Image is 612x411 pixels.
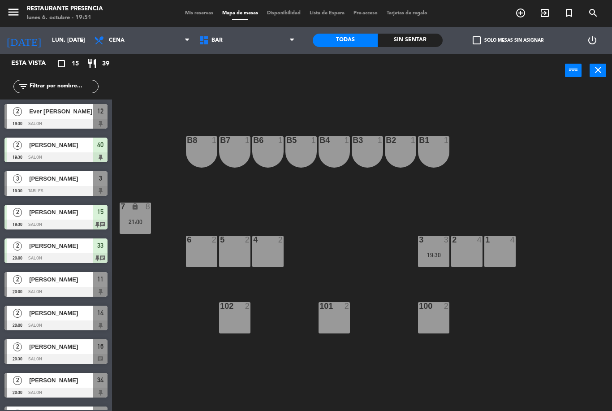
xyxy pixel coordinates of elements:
span: 2 [13,309,22,318]
span: [PERSON_NAME] [29,308,93,318]
span: 39 [102,59,109,69]
div: 4 [477,236,483,244]
div: 1 [485,236,486,244]
span: 14 [97,307,103,318]
span: RESERVAR MESA [509,5,533,21]
div: 2 [212,236,217,244]
div: 1 [345,136,350,144]
div: 1 [311,136,317,144]
div: 2 [245,302,250,310]
div: 4 [510,236,516,244]
input: Filtrar por nombre... [29,82,98,91]
span: Lista de Espera [305,11,349,16]
div: 2 [444,302,449,310]
div: 1 [212,136,217,144]
label: Solo mesas sin asignar [473,36,543,44]
button: menu [7,5,20,22]
i: menu [7,5,20,19]
div: Esta vista [4,58,65,69]
div: Restaurante Presencia [27,4,103,13]
span: Tarjetas de regalo [382,11,432,16]
span: [PERSON_NAME] [29,140,93,150]
span: [PERSON_NAME] [29,208,93,217]
i: arrow_drop_down [77,35,87,46]
span: BUSCAR [581,5,605,21]
div: 8 [146,203,151,211]
span: Mapa de mesas [218,11,263,16]
div: 1 [278,136,284,144]
div: Sin sentar [378,34,443,47]
span: 11 [97,274,103,285]
div: B4 [319,136,320,144]
div: 21:00 [120,219,151,225]
span: [PERSON_NAME] [29,241,93,251]
span: 40 [97,139,103,150]
div: 4 [253,236,254,244]
div: 1 [378,136,383,144]
i: search [588,8,599,18]
div: 2 [245,236,250,244]
span: 12 [97,106,103,117]
i: exit_to_app [539,8,550,18]
i: filter_list [18,81,29,92]
i: power_input [568,65,579,75]
div: 2 [452,236,453,244]
i: lock [131,203,139,210]
div: lunes 6. octubre - 19:51 [27,13,103,22]
i: crop_square [56,58,67,69]
button: close [590,64,606,77]
span: 3 [99,173,102,184]
div: B6 [253,136,254,144]
i: power_settings_new [587,35,598,46]
div: 1 [444,136,449,144]
span: BAR [211,37,223,43]
div: B5 [286,136,287,144]
span: WALK IN [533,5,557,21]
span: 2 [13,141,22,150]
span: 2 [13,275,22,284]
div: Todas [313,34,378,47]
span: [PERSON_NAME] [29,275,93,284]
div: 2 [345,302,350,310]
span: 2 [13,342,22,351]
button: power_input [565,64,582,77]
span: Cena [109,37,125,43]
span: Disponibilidad [263,11,305,16]
span: 2 [13,208,22,217]
i: add_circle_outline [515,8,526,18]
span: 15 [97,207,103,217]
div: 3 [444,236,449,244]
span: 2 [13,107,22,116]
i: restaurant [86,58,97,69]
span: 34 [97,375,103,385]
span: 33 [97,240,103,251]
div: 19:30 [418,252,449,258]
span: Mis reservas [181,11,218,16]
div: 2 [278,236,284,244]
span: 2 [13,376,22,385]
div: 1 [245,136,250,144]
span: 15 [72,59,79,69]
span: Reserva especial [557,5,581,21]
div: 1 [411,136,416,144]
span: Ever [PERSON_NAME] [29,107,93,116]
span: 16 [97,341,103,352]
span: [PERSON_NAME] [29,376,93,385]
span: 3 [13,174,22,183]
span: Pre-acceso [349,11,382,16]
span: 2 [13,242,22,251]
i: turned_in_not [564,8,574,18]
span: [PERSON_NAME] [29,174,93,183]
i: close [593,65,603,75]
span: check_box_outline_blank [473,36,481,44]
